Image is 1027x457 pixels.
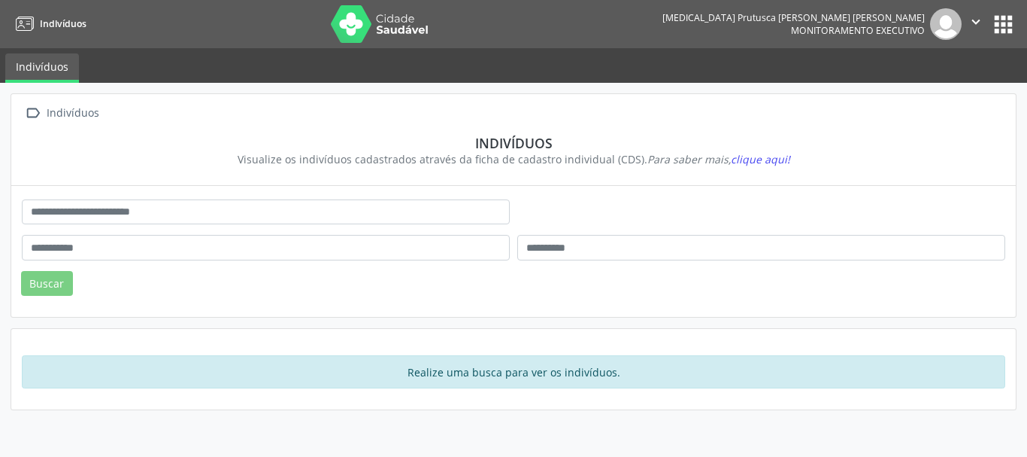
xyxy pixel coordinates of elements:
[32,135,995,151] div: Indivíduos
[930,8,962,40] img: img
[21,271,73,297] button: Buscar
[11,11,86,36] a: Indivíduos
[731,152,790,166] span: clique aqui!
[647,152,790,166] i: Para saber mais,
[662,11,925,24] div: [MEDICAL_DATA] Prutusca [PERSON_NAME] [PERSON_NAME]
[990,11,1016,38] button: apps
[32,151,995,167] div: Visualize os indivíduos cadastrados através da ficha de cadastro individual (CDS).
[40,17,86,30] span: Indivíduos
[962,8,990,40] button: 
[5,53,79,83] a: Indivíduos
[44,102,101,124] div: Indivíduos
[968,14,984,30] i: 
[22,355,1005,388] div: Realize uma busca para ver os indivíduos.
[22,102,101,124] a:  Indivíduos
[791,24,925,37] span: Monitoramento Executivo
[22,102,44,124] i: 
